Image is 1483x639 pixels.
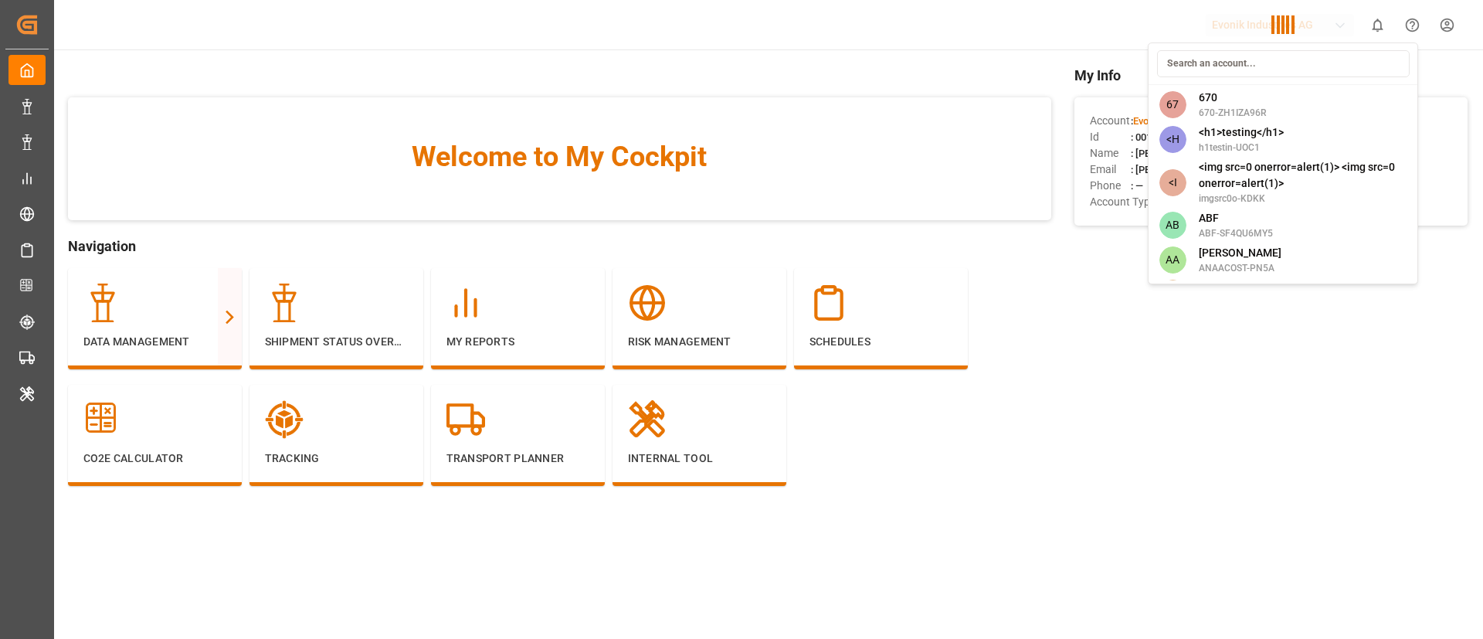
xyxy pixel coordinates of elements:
span: Name [1090,145,1131,161]
span: Email [1090,161,1131,178]
span: Account [1090,113,1131,129]
span: : [1131,115,1225,127]
span: Account Type [1090,194,1156,210]
span: : [PERSON_NAME][EMAIL_ADDRESS][DOMAIN_NAME] [1131,164,1373,175]
input: Search an account... [1157,50,1410,77]
span: : — [1131,180,1143,192]
span: Id [1090,129,1131,145]
span: Navigation [68,236,1051,257]
button: show 0 new notifications [1360,8,1395,42]
p: Data Management [83,334,226,350]
p: Schedules [809,334,952,350]
span: : 0011t000013eqN2AAI [1131,131,1233,143]
p: Risk Management [628,334,771,350]
span: Welcome to My Cockpit [99,136,1020,178]
span: Phone [1090,178,1131,194]
span: Evonik Industries AG [1133,115,1225,127]
span: My Info [1074,65,1468,86]
p: Shipment Status Overview [265,334,408,350]
p: Transport Planner [446,450,589,467]
p: My Reports [446,334,589,350]
button: Help Center [1395,8,1430,42]
p: CO2e Calculator [83,450,226,467]
p: Tracking [265,450,408,467]
span: : [PERSON_NAME] [1131,148,1212,159]
p: Internal Tool [628,450,771,467]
